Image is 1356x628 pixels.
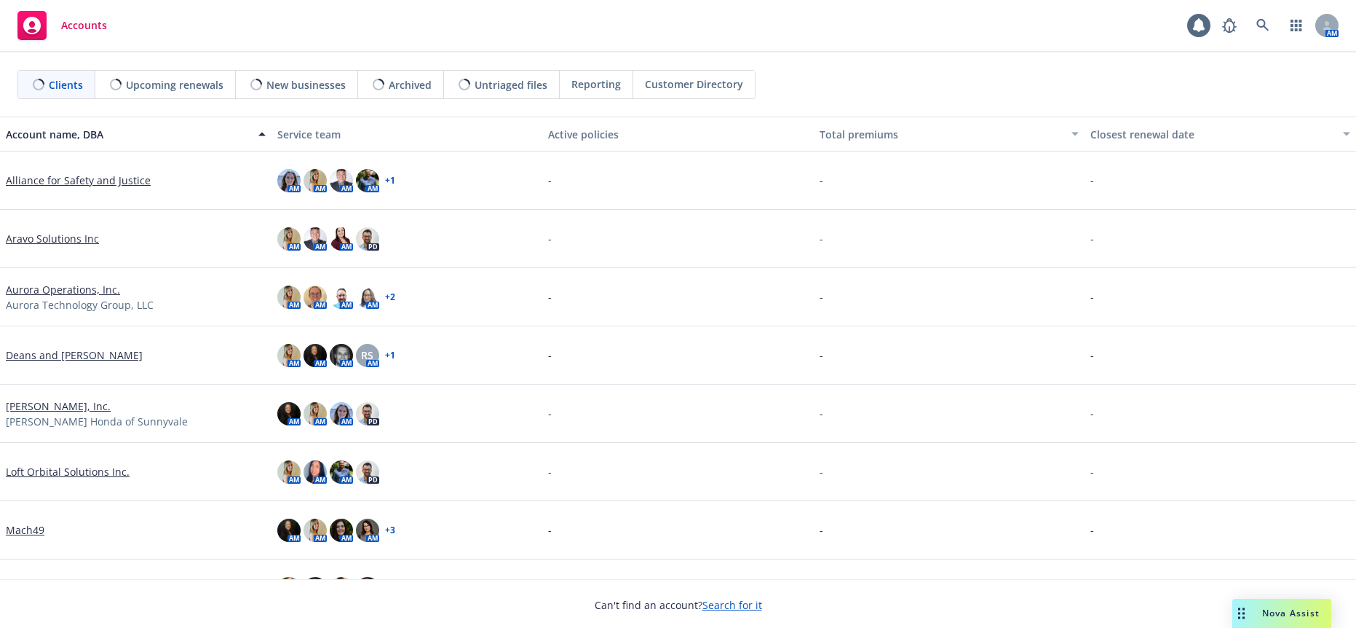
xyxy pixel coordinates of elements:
img: photo [277,519,301,542]
img: photo [356,577,379,600]
a: Report a Bug [1215,11,1244,40]
span: - [820,289,823,305]
button: Total premiums [814,117,1085,152]
img: photo [304,577,327,600]
img: photo [356,519,379,542]
span: - [548,522,552,538]
img: photo [277,286,301,309]
span: - [548,464,552,479]
span: Accounts [61,20,107,31]
div: Service team [277,127,537,142]
div: Total premiums [820,127,1063,142]
span: Aurora Technology Group, LLC [6,297,154,313]
span: - [820,522,823,538]
span: [PERSON_NAME] Honda of Sunnyvale [6,414,188,429]
img: photo [330,227,353,251]
span: - [1090,231,1094,246]
span: - [548,348,552,363]
img: photo [277,402,301,425]
img: photo [356,227,379,251]
img: photo [277,227,301,251]
img: photo [304,286,327,309]
img: photo [304,169,327,192]
span: - [548,231,552,246]
span: - [1090,464,1094,479]
div: Closest renewal date [1090,127,1334,142]
button: Nova Assist [1232,599,1331,628]
button: Active policies [542,117,814,152]
span: - [548,406,552,421]
a: Aravo Solutions Inc [6,231,99,246]
img: photo [356,286,379,309]
img: photo [356,460,379,484]
img: photo [304,519,327,542]
a: Switch app [1282,11,1311,40]
img: photo [330,577,353,600]
span: - [820,231,823,246]
a: + 1 [385,176,395,185]
a: Deans and [PERSON_NAME] [6,348,143,363]
div: Drag to move [1232,599,1250,628]
span: Untriaged files [475,77,547,93]
span: Archived [389,77,432,93]
img: photo [304,227,327,251]
img: photo [356,402,379,425]
img: photo [277,577,301,600]
span: - [1090,406,1094,421]
a: Mach49 [6,522,44,538]
a: [PERSON_NAME], Inc. [6,399,111,414]
a: + 3 [385,526,395,535]
span: RS [361,348,373,363]
span: Upcoming renewals [126,77,223,93]
img: photo [330,344,353,367]
button: Closest renewal date [1085,117,1356,152]
span: - [548,289,552,305]
a: + 2 [385,293,395,302]
div: Active policies [548,127,808,142]
span: - [820,173,823,188]
button: Service team [271,117,543,152]
img: photo [330,460,353,484]
span: - [820,348,823,363]
span: - [1090,348,1094,363]
span: Clients [49,77,83,93]
img: photo [356,169,379,192]
span: Can't find an account? [595,597,762,613]
a: Alliance for Safety and Justice [6,173,151,188]
span: - [1090,289,1094,305]
img: photo [304,344,327,367]
img: photo [277,460,301,484]
span: New businesses [266,77,346,93]
a: Loft Orbital Solutions Inc. [6,464,130,479]
img: photo [277,344,301,367]
span: Reporting [571,76,621,92]
span: - [1090,522,1094,538]
span: Nova Assist [1262,607,1320,619]
img: photo [277,169,301,192]
a: Search for it [702,598,762,612]
span: Customer Directory [645,76,743,92]
img: photo [330,519,353,542]
a: Search [1248,11,1277,40]
a: Aurora Operations, Inc. [6,282,120,297]
img: photo [304,460,327,484]
a: + 1 [385,351,395,360]
span: - [1090,173,1094,188]
div: Account name, DBA [6,127,250,142]
img: photo [304,402,327,425]
img: photo [330,286,353,309]
a: Accounts [12,5,113,46]
span: - [820,464,823,479]
span: - [820,406,823,421]
img: photo [330,402,353,425]
span: - [548,173,552,188]
img: photo [330,169,353,192]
